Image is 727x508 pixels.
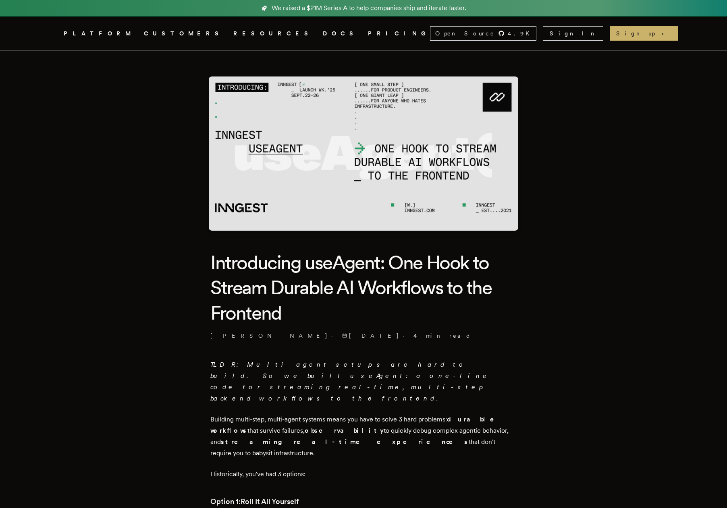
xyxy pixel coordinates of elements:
span: → [658,29,672,37]
span: Open Source [435,29,495,37]
h3: Option 1: [210,496,517,507]
span: 4 min read [413,332,471,340]
strong: observability [305,427,384,434]
strong: streaming real-time experiences [221,438,469,446]
a: DOCS [323,29,358,39]
img: Featured image for Introducing useAgent: One Hook to Stream Durable AI Workflows to the Frontend ... [209,76,518,231]
button: RESOURCES [233,29,313,39]
a: PRICING [368,29,430,39]
a: [PERSON_NAME] [210,332,328,340]
a: Sign up [610,26,678,41]
em: TLDR: Multi-agent setups are hard to build. So we built useAgent: a one-line code for streaming r... [210,361,490,402]
h1: Introducing useAgent: One Hook to Stream Durable AI Workflows to the Frontend [210,250,517,325]
p: · · [210,332,517,340]
p: Historically, you've had 3 options: [210,469,517,480]
span: We raised a $21M Series A to help companies ship and iterate faster. [272,3,466,13]
p: Building multi-step, multi-agent systems means you have to solve 3 hard problems: that survive fa... [210,414,517,459]
span: 4.9 K [508,29,534,37]
nav: Global [41,17,686,50]
strong: Roll It All Yourself [241,497,299,506]
span: [DATE] [342,332,399,340]
a: CUSTOMERS [144,29,224,39]
button: PLATFORM [64,29,134,39]
a: Sign In [543,26,603,41]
